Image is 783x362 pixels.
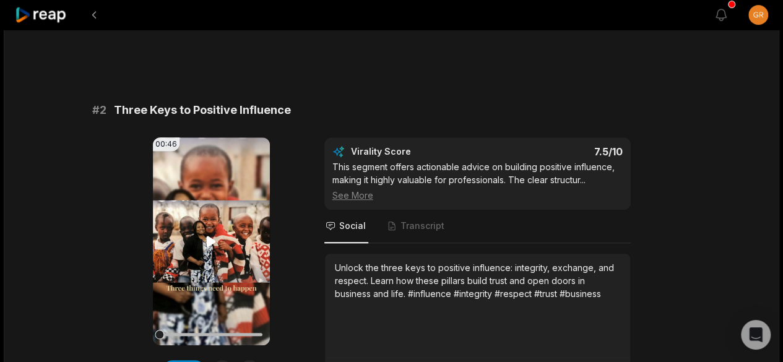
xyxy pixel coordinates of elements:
[114,101,291,119] span: Three Keys to Positive Influence
[351,145,484,158] div: Virality Score
[332,160,623,202] div: This segment offers actionable advice on building positive influence, making it highly valuable f...
[490,145,623,158] div: 7.5 /10
[324,210,631,243] nav: Tabs
[332,189,623,202] div: See More
[741,320,771,350] div: Open Intercom Messenger
[339,220,366,232] span: Social
[335,261,620,300] div: Unlock the three keys to positive influence: integrity, exchange, and respect. Learn how these pi...
[400,220,444,232] span: Transcript
[153,137,270,345] video: Your browser does not support mp4 format.
[92,101,106,119] span: # 2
